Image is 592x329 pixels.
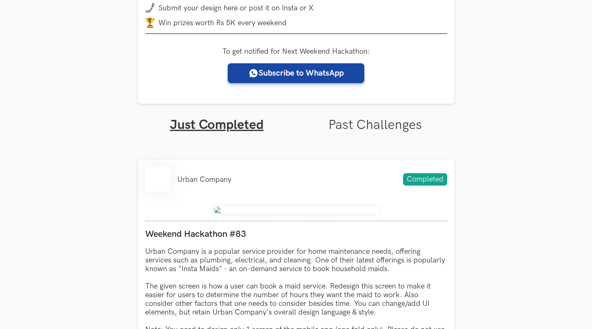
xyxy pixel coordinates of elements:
li: Urban Company [177,175,231,184]
li: Win prizes worth Rs 5K every weekend [145,18,447,28]
ul: Tabs Interface [138,104,455,133]
img: mobile-in-hand.png [145,3,155,13]
a: Past Challenges [328,117,422,133]
span: Submit your design here or post it on Insta or X [158,4,314,12]
a: Just Completed [170,117,264,133]
span: Completed [403,173,447,186]
label: To get notified for Next Weekend Hackathon: [222,47,370,56]
img: Weekend_Hackathon_83_banner.png [214,207,379,213]
a: Subscribe to WhatsApp [228,63,364,83]
img: trophy.png [145,18,155,28]
label: Weekend Hackathon #83 [145,229,447,240]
